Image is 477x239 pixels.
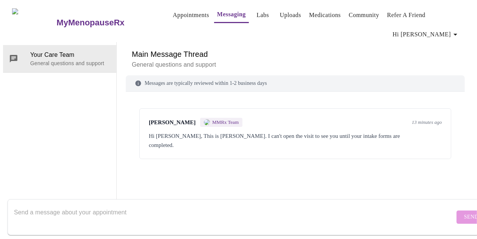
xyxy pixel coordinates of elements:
[277,8,304,23] button: Uploads
[212,119,239,125] span: MMRx Team
[57,18,125,28] h3: MyMenopauseRx
[30,50,110,59] span: Your Care Team
[12,8,56,37] img: MyMenopauseRx Logo
[387,10,426,20] a: Refer a Friend
[30,59,110,67] p: General questions and support
[173,10,209,20] a: Appointments
[384,8,429,23] button: Refer a Friend
[412,119,442,125] span: 13 minutes ago
[256,10,269,20] a: Labs
[204,119,210,125] img: MMRX
[309,10,341,20] a: Medications
[14,205,455,229] textarea: Send a message about your appointment
[217,9,246,20] a: Messaging
[346,8,383,23] button: Community
[126,75,465,92] div: Messages are typically reviewed within 1-2 business days
[132,48,459,60] h6: Main Message Thread
[3,45,116,72] div: Your Care TeamGeneral questions and support
[280,10,301,20] a: Uploads
[390,27,463,42] button: Hi [PERSON_NAME]
[349,10,380,20] a: Community
[393,29,460,40] span: Hi [PERSON_NAME]
[132,60,459,69] p: General questions and support
[149,119,196,126] span: [PERSON_NAME]
[251,8,275,23] button: Labs
[170,8,212,23] button: Appointments
[149,131,442,150] div: Hi [PERSON_NAME], This is [PERSON_NAME]. I can't open the visit to see you until your intake form...
[214,7,249,23] button: Messaging
[306,8,344,23] button: Medications
[56,9,154,36] a: MyMenopauseRx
